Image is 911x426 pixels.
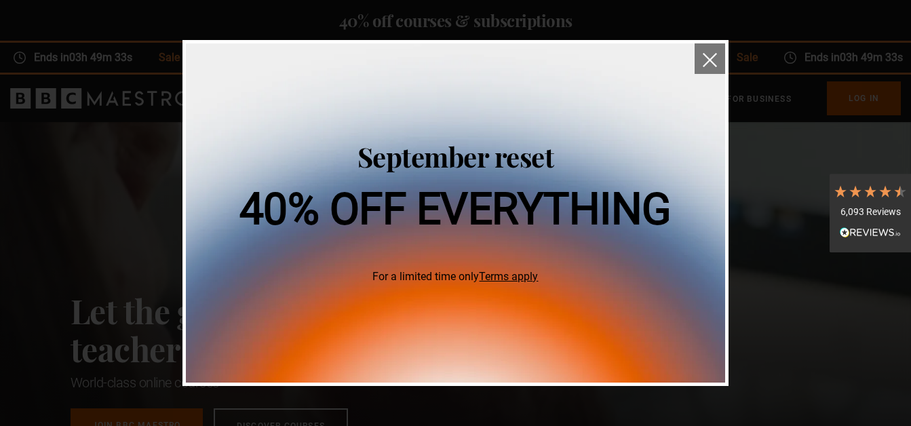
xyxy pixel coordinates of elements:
div: 6,093 ReviewsRead All Reviews [830,174,911,252]
span: For a limited time only [239,269,672,285]
div: Read All Reviews [833,226,908,242]
div: 6,093 Reviews [833,206,908,219]
img: 40% off everything [186,43,726,383]
span: September reset [357,138,554,174]
a: Terms apply [479,270,538,283]
img: REVIEWS.io [840,227,901,237]
h1: 40% off everything [239,188,672,231]
button: close [695,43,725,74]
div: 4.7 Stars [833,184,908,199]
